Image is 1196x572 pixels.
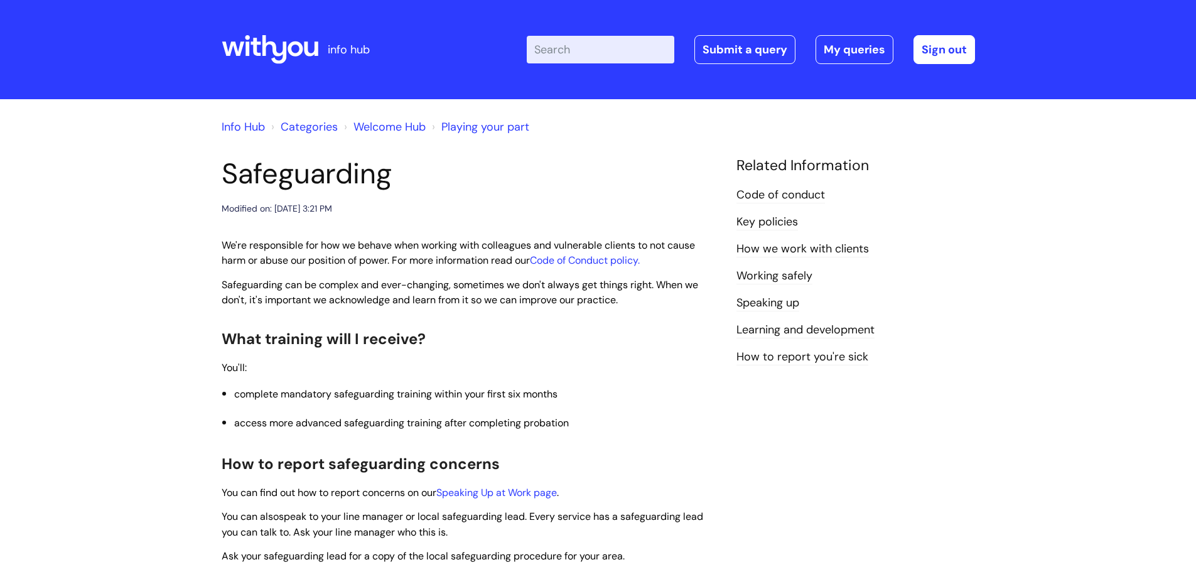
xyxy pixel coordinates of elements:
h4: Related Information [736,157,975,175]
h1: Safeguarding [222,157,718,191]
a: How we work with clients [736,241,869,257]
p: info hub [328,40,370,60]
a: Sign out [913,35,975,64]
a: Key policies [736,214,798,230]
a: How to report you're sick [736,349,868,365]
span: How to report safeguarding concerns [222,454,500,473]
span: You can also [222,510,279,523]
span: access more advanced safeguarding training after completing probation [234,416,569,429]
div: Modified on: [DATE] 3:21 PM [222,201,332,217]
a: Welcome Hub [353,119,426,134]
a: My queries [816,35,893,64]
a: Categories [281,119,338,134]
span: Safeguarding can be complex and ever-changing, sometimes we don't always get things right. When w... [222,278,698,307]
input: Search [527,36,674,63]
span: Ask your safeguarding lead for a copy of the local safeguarding procedure for your area. [222,549,625,563]
a: Submit a query [694,35,795,64]
span: You can find out how to report concerns on our . [222,486,559,499]
a: Info Hub [222,119,265,134]
a: Working safely [736,268,812,284]
span: We're responsible for how we behave when working with colleagues and vulnerable clients to not ca... [222,239,695,267]
a: Speaking up [736,295,799,311]
a: Code of conduct [736,187,825,203]
a: Code of Conduct policy. [530,254,640,267]
span: speak to your line manager or local safeguarding lead. Every service has a safeguarding lead you ... [222,510,703,539]
li: Solution home [268,117,338,137]
span: What training will I receive? [222,329,426,348]
li: Playing your part [429,117,529,137]
span: You'll: [222,361,247,374]
li: Welcome Hub [341,117,426,137]
a: Playing your part [441,119,529,134]
div: | - [527,35,975,64]
a: Speaking Up at Work page [436,486,557,499]
a: Learning and development [736,322,875,338]
span: complete mandatory safeguarding training within your first six months [234,387,558,401]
